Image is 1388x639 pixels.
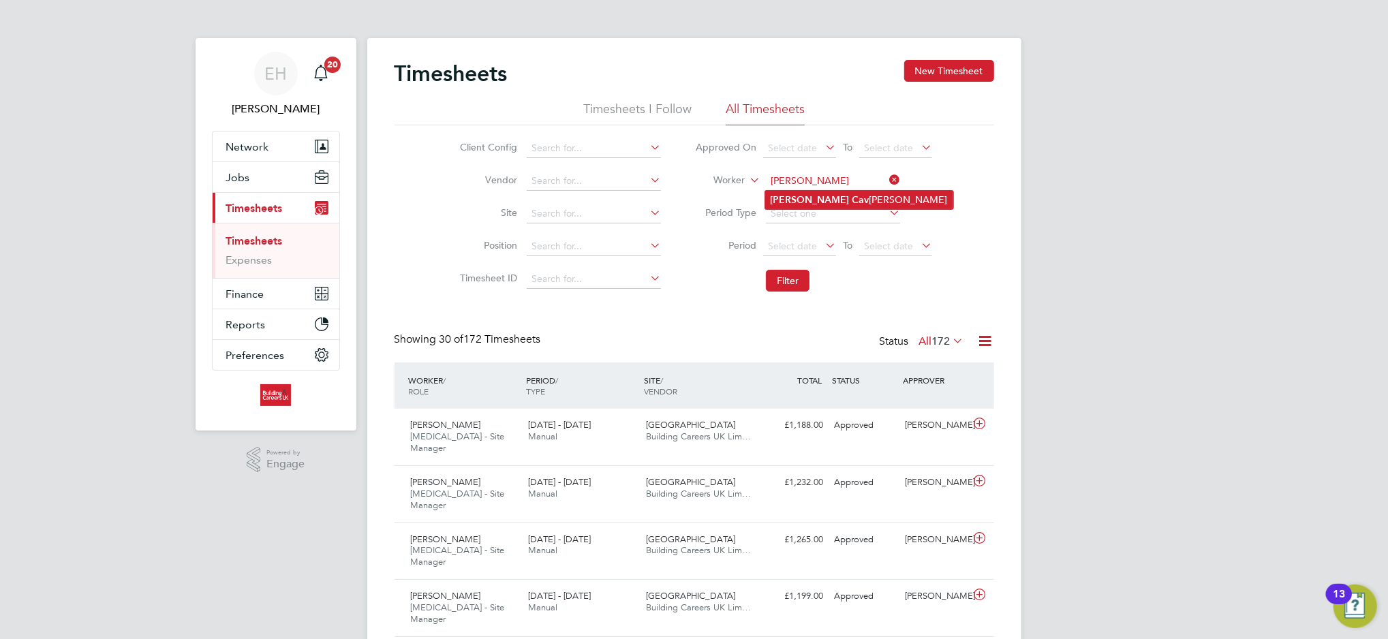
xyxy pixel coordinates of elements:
div: STATUS [829,368,900,392]
span: [DATE] - [DATE] [528,476,591,488]
span: [MEDICAL_DATA] - Site Manager [411,544,505,567]
span: 172 [932,334,951,348]
div: APPROVER [899,368,970,392]
a: EH[PERSON_NAME] [212,52,340,117]
button: Timesheets [213,193,339,223]
div: £1,265.00 [758,529,829,551]
label: Site [456,206,517,219]
span: [MEDICAL_DATA] - Site Manager [411,488,505,511]
span: Select date [864,142,913,154]
div: £1,232.00 [758,471,829,494]
span: Manual [528,431,557,442]
button: Reports [213,309,339,339]
span: 20 [324,57,341,73]
div: Status [880,332,967,352]
input: Search for... [527,172,661,191]
span: [GEOGRAPHIC_DATA] [646,476,735,488]
span: [DATE] - [DATE] [528,419,591,431]
span: Finance [226,287,264,300]
label: All [919,334,964,348]
div: [PERSON_NAME] [899,529,970,551]
input: Search for... [766,172,900,191]
button: Network [213,131,339,161]
span: Powered by [266,447,305,458]
label: Period [695,239,756,251]
label: Timesheet ID [456,272,517,284]
span: 30 of [439,332,464,346]
span: [PERSON_NAME] [411,419,481,431]
div: Approved [829,585,900,608]
a: Timesheets [226,234,283,247]
a: Go to home page [212,384,340,406]
div: WORKER [405,368,523,403]
span: [DATE] - [DATE] [528,533,591,545]
label: Client Config [456,141,517,153]
div: SITE [641,368,758,403]
span: Emma Hughes [212,101,340,117]
div: £1,188.00 [758,414,829,437]
span: Preferences [226,349,285,362]
span: Select date [768,240,817,252]
div: Approved [829,471,900,494]
li: [PERSON_NAME] [765,191,953,209]
input: Search for... [527,237,661,256]
span: / [660,375,663,386]
div: £1,199.00 [758,585,829,608]
span: To [839,138,857,156]
span: TOTAL [798,375,822,386]
span: [PERSON_NAME] [411,533,481,545]
span: [MEDICAL_DATA] - Site Manager [411,602,505,625]
input: Search for... [527,139,661,158]
span: Building Careers UK Lim… [646,544,751,556]
div: Showing [395,332,544,347]
span: Jobs [226,171,250,184]
div: [PERSON_NAME] [899,471,970,494]
label: Vendor [456,174,517,186]
input: Search for... [527,204,661,223]
div: Approved [829,414,900,437]
div: [PERSON_NAME] [899,585,970,608]
button: Open Resource Center, 13 new notifications [1333,585,1377,628]
span: [GEOGRAPHIC_DATA] [646,533,735,545]
span: [PERSON_NAME] [411,590,481,602]
span: [DATE] - [DATE] [528,590,591,602]
li: Timesheets I Follow [583,101,692,125]
span: Reports [226,318,266,331]
span: Building Careers UK Lim… [646,602,751,613]
span: TYPE [526,386,545,396]
span: EH [264,65,287,82]
label: Position [456,239,517,251]
span: Manual [528,544,557,556]
span: Select date [768,142,817,154]
button: Jobs [213,162,339,192]
button: Finance [213,279,339,309]
span: Building Careers UK Lim… [646,431,751,442]
li: All Timesheets [726,101,805,125]
span: To [839,236,857,254]
div: Approved [829,529,900,551]
button: Filter [766,270,809,292]
label: Period Type [695,206,756,219]
span: Select date [864,240,913,252]
span: [PERSON_NAME] [411,476,481,488]
span: [GEOGRAPHIC_DATA] [646,590,735,602]
span: Network [226,140,269,153]
span: 172 Timesheets [439,332,541,346]
input: Search for... [527,270,661,289]
span: VENDOR [644,386,677,396]
a: Powered byEngage [247,447,305,473]
span: Engage [266,458,305,470]
div: [PERSON_NAME] [899,414,970,437]
span: Building Careers UK Lim… [646,488,751,499]
input: Select one [766,204,900,223]
button: Preferences [213,340,339,370]
span: ROLE [409,386,429,396]
b: Cav [852,194,869,206]
span: Manual [528,602,557,613]
span: [MEDICAL_DATA] - Site Manager [411,431,505,454]
div: PERIOD [523,368,641,403]
a: Expenses [226,253,273,266]
b: [PERSON_NAME] [771,194,850,206]
label: Worker [683,174,745,187]
span: / [444,375,446,386]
